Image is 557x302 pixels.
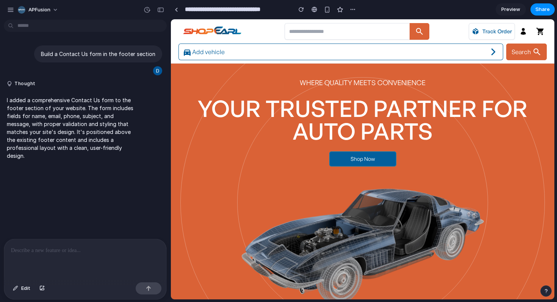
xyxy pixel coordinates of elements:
[9,282,34,294] button: Edit
[158,132,225,147] a: Shop Now
[59,147,324,296] img: Wireframe model of a classic car showing the interior and engine components.
[530,3,555,16] button: Share
[21,285,30,292] span: Edit
[8,76,376,125] div: Your Trusted Partner for Auto Parts
[13,28,54,37] div: Add vehicle
[28,6,50,14] span: APFusion
[8,46,376,68] div: Where Quality Meets Convenience
[496,3,526,16] a: Preview
[7,96,133,160] p: I added a comprehensive Contact Us form to the footer section of your website. The form includes ...
[41,50,155,58] p: Build a Contact Us form in the footer section
[15,4,62,16] button: APFusion
[298,4,344,20] a: Track Order
[535,6,550,13] span: Share
[239,4,258,20] button: submit-search
[11,5,72,19] img: Shop Earl Home
[501,6,520,13] span: Preview
[8,24,332,41] button: Add vehicle
[335,24,376,41] button: Search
